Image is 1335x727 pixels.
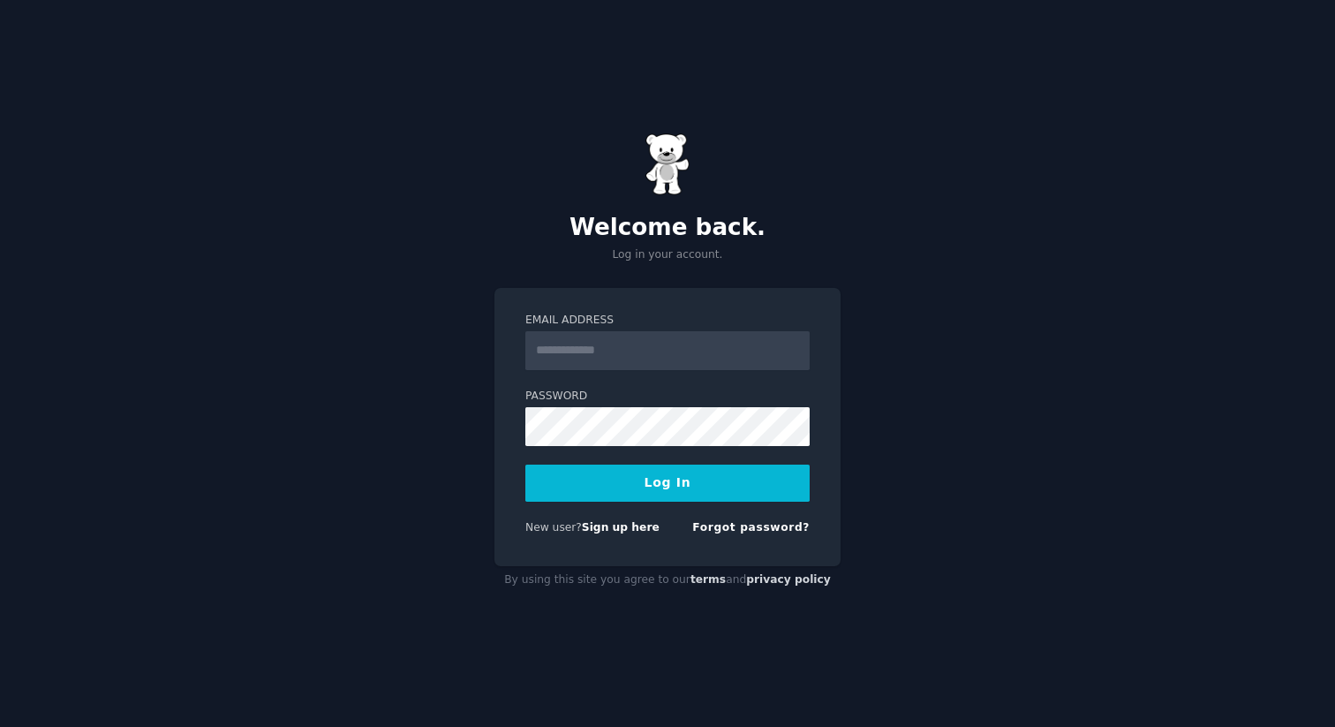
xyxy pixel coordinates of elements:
a: Forgot password? [692,521,810,534]
label: Email Address [525,313,810,329]
a: terms [690,573,726,586]
h2: Welcome back. [494,214,841,242]
img: Gummy Bear [645,133,690,195]
p: Log in your account. [494,247,841,263]
span: New user? [525,521,582,534]
a: Sign up here [582,521,660,534]
div: By using this site you agree to our and [494,566,841,594]
label: Password [525,389,810,405]
button: Log In [525,465,810,502]
a: privacy policy [746,573,831,586]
